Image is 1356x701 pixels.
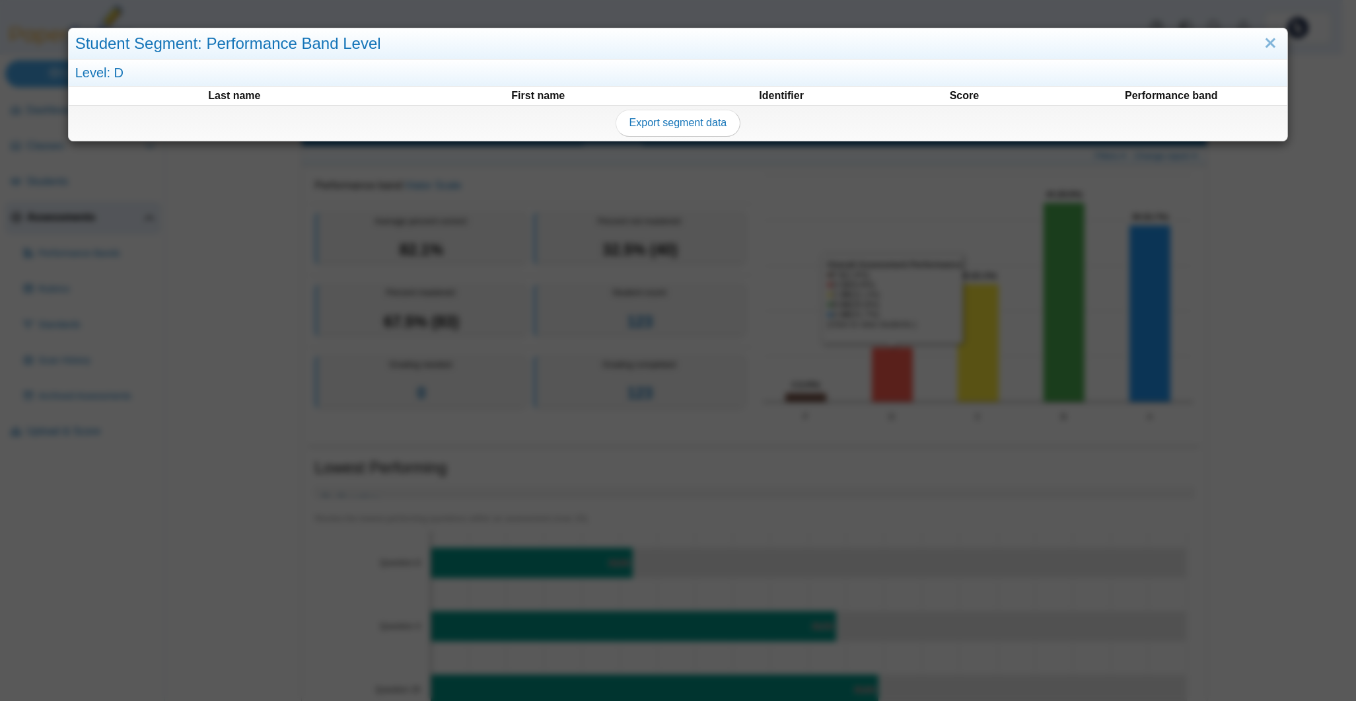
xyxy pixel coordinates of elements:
[1056,88,1286,104] th: Performance band
[1261,32,1281,55] a: Close
[83,88,386,104] th: Last name
[69,28,1288,59] div: Student Segment: Performance Band Level
[874,88,1055,104] th: Score
[691,88,873,104] th: Identifier
[629,117,727,128] span: Export segment data
[387,88,690,104] th: First name
[69,59,1288,87] div: Level: D
[616,110,741,136] a: Export segment data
